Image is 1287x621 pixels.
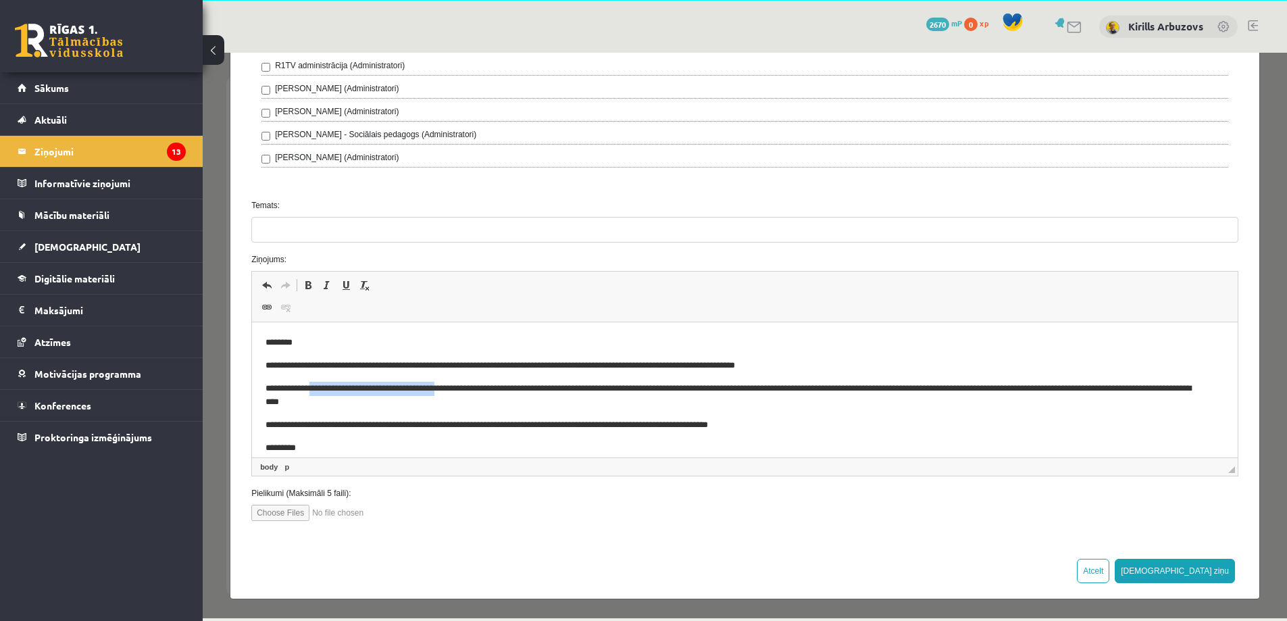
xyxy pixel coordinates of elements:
[34,136,186,167] legend: Ziņojumi
[980,18,988,28] span: xp
[55,224,74,241] a: Отменить (Ctrl+Z)
[874,506,907,530] button: Atcelt
[18,168,186,199] a: Informatīvie ziņojumi
[18,295,186,326] a: Maksājumi
[96,224,115,241] a: Полужирный (Ctrl+B)
[79,408,89,420] a: Элемент p
[167,143,186,161] i: 13
[74,246,93,264] a: Убрать ссылку
[926,18,962,28] a: 2670 mP
[72,53,196,65] label: [PERSON_NAME] (Administratori)
[55,408,78,420] a: Элемент body
[34,431,152,443] span: Proktoringa izmēģinājums
[115,224,134,241] a: Курсив (Ctrl+I)
[34,168,186,199] legend: Informatīvie ziņojumi
[34,368,141,380] span: Motivācijas programma
[18,422,186,453] a: Proktoringa izmēģinājums
[964,18,978,31] span: 0
[39,201,1046,213] label: Ziņojums:
[72,30,196,42] label: [PERSON_NAME] (Administratori)
[18,390,186,421] a: Konferences
[912,506,1032,530] button: [DEMOGRAPHIC_DATA] ziņu
[18,358,186,389] a: Motivācijas programma
[34,209,109,221] span: Mācību materiāli
[34,336,71,348] span: Atzīmes
[18,136,186,167] a: Ziņojumi13
[1026,414,1032,420] span: Перетащите для изменения размера
[134,224,153,241] a: Подчеркнутый (Ctrl+U)
[18,104,186,135] a: Aktuāli
[1106,21,1119,34] img: Kirills Arbuzovs
[34,114,67,126] span: Aktuāli
[951,18,962,28] span: mP
[39,434,1046,447] label: Pielikumi (Maksimāli 5 faili):
[72,99,196,111] label: [PERSON_NAME] (Administratori)
[18,263,186,294] a: Digitālie materiāli
[926,18,949,31] span: 2670
[72,76,274,88] label: [PERSON_NAME] - Sociālais pedagogs (Administratori)
[34,241,141,253] span: [DEMOGRAPHIC_DATA]
[39,147,1046,159] label: Temats:
[1128,20,1203,33] a: Kirills Arbuzovs
[153,224,172,241] a: Убрать форматирование
[49,270,1035,405] iframe: Визуальный текстовый редактор, wiswyg-editor-47363874747180-1754894902-621
[964,18,995,28] a: 0 xp
[18,72,186,103] a: Sākums
[15,24,123,57] a: Rīgas 1. Tālmācības vidusskola
[18,199,186,230] a: Mācību materiāli
[34,272,115,284] span: Digitālie materiāli
[55,246,74,264] a: Вставить/Редактировать ссылку (Ctrl+K)
[34,399,91,412] span: Konferences
[72,7,202,19] label: R1TV administrācija (Administratori)
[74,224,93,241] a: Повторить (Ctrl+Y)
[34,295,186,326] legend: Maksājumi
[18,231,186,262] a: [DEMOGRAPHIC_DATA]
[18,326,186,357] a: Atzīmes
[34,82,69,94] span: Sākums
